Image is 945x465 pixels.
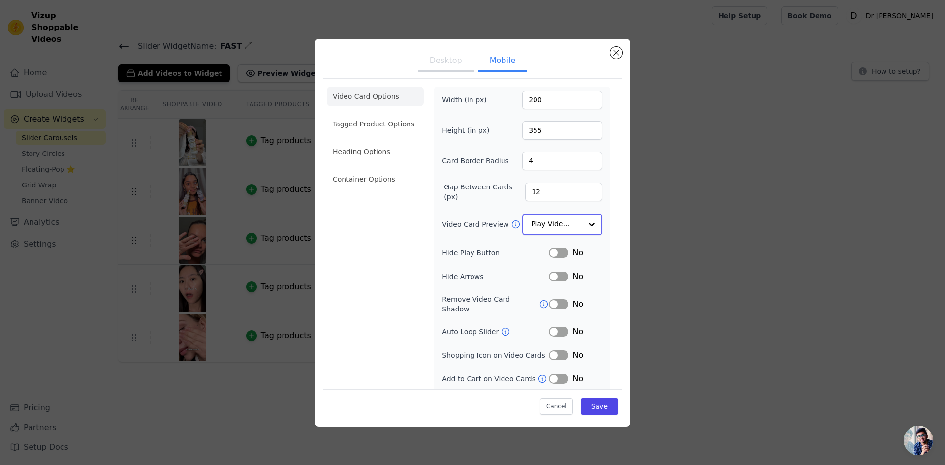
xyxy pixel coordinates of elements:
li: Tagged Product Options [327,114,424,134]
label: Remove Video Card Shadow [442,294,539,314]
button: Cancel [540,398,573,415]
button: Close modal [610,47,622,59]
label: Hide Arrows [442,272,549,281]
span: No [572,298,583,310]
button: Mobile [478,51,527,72]
li: Heading Options [327,142,424,161]
button: Desktop [418,51,474,72]
span: No [572,373,583,385]
li: Video Card Options [327,87,424,106]
div: Open chat [904,426,933,455]
button: Save [581,398,618,415]
span: No [572,326,583,338]
label: Auto Loop Slider [442,327,501,337]
li: Container Options [327,169,424,189]
label: Hide Play Button [442,248,549,258]
span: No [572,349,583,361]
span: No [572,271,583,282]
label: Width (in px) [442,95,496,105]
label: Card Border Radius [442,156,509,166]
label: Shopping Icon on Video Cards [442,350,545,360]
label: Video Card Preview [442,219,510,229]
label: Gap Between Cards (px) [444,182,525,202]
label: Add to Cart on Video Cards [442,374,537,384]
label: Height (in px) [442,125,496,135]
span: No [572,247,583,259]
